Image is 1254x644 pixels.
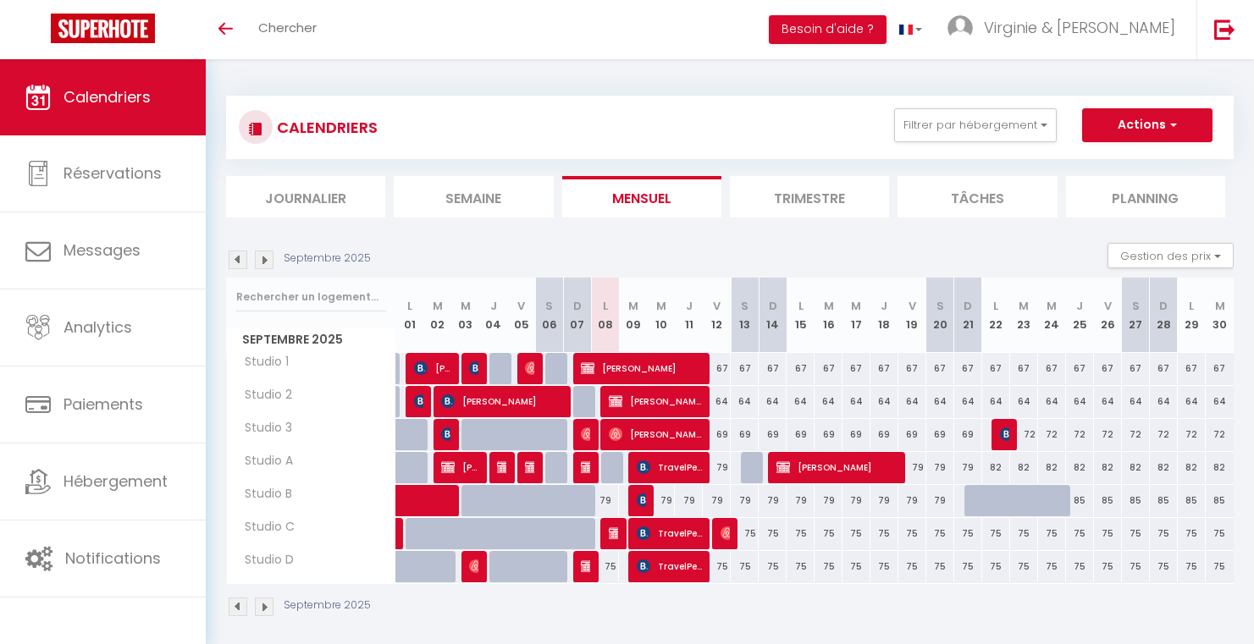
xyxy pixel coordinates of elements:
[1108,243,1234,268] button: Gestion des prix
[1122,386,1150,417] div: 64
[479,278,507,353] th: 04
[1150,551,1178,582] div: 75
[64,471,168,492] span: Hébergement
[441,418,450,450] span: [PERSON_NAME]
[954,518,982,549] div: 75
[609,517,618,549] span: [PERSON_NAME]
[469,550,478,582] span: [PERSON_NAME]-[PERSON_NAME]
[396,278,424,353] th: 01
[870,551,898,582] div: 75
[926,386,954,417] div: 64
[909,298,916,314] abbr: V
[954,419,982,450] div: 69
[898,419,926,450] div: 69
[507,278,535,353] th: 05
[628,298,638,314] abbr: M
[284,250,371,267] p: Septembre 2025
[64,162,162,184] span: Réservations
[686,298,693,314] abbr: J
[703,485,731,516] div: 79
[1010,386,1038,417] div: 64
[964,298,972,314] abbr: D
[926,551,954,582] div: 75
[731,551,759,582] div: 75
[1010,551,1038,582] div: 75
[842,551,870,582] div: 75
[1066,518,1094,549] div: 75
[1066,419,1094,450] div: 72
[926,485,954,516] div: 79
[842,419,870,450] div: 69
[1178,419,1206,450] div: 72
[898,278,926,353] th: 19
[898,353,926,384] div: 67
[65,548,161,569] span: Notifications
[759,386,787,417] div: 64
[982,386,1010,417] div: 64
[1206,518,1234,549] div: 75
[926,452,954,483] div: 79
[441,451,478,483] span: [PERSON_NAME]
[1206,353,1234,384] div: 67
[815,551,842,582] div: 75
[713,298,721,314] abbr: V
[769,298,777,314] abbr: D
[954,386,982,417] div: 64
[731,353,759,384] div: 67
[787,419,815,450] div: 69
[1122,518,1150,549] div: 75
[1206,485,1234,516] div: 85
[703,452,731,483] div: 79
[1150,353,1178,384] div: 67
[581,451,590,483] span: [PERSON_NAME]
[1094,551,1122,582] div: 75
[954,353,982,384] div: 67
[64,316,132,338] span: Analytics
[647,485,675,516] div: 79
[815,386,842,417] div: 64
[637,517,702,549] span: TravelPerk S.L.U.
[562,176,721,217] li: Mensuel
[870,386,898,417] div: 64
[1122,278,1150,353] th: 27
[609,418,702,450] span: [PERSON_NAME]
[1019,298,1029,314] abbr: M
[675,485,703,516] div: 79
[993,298,998,314] abbr: L
[229,419,296,438] span: Studio 3
[637,484,646,516] span: [PERSON_NAME]
[926,353,954,384] div: 67
[842,386,870,417] div: 64
[982,353,1010,384] div: 67
[776,451,898,483] span: [PERSON_NAME]
[675,278,703,353] th: 11
[1066,278,1094,353] th: 25
[433,298,443,314] abbr: M
[1150,518,1178,549] div: 75
[461,298,471,314] abbr: M
[1010,353,1038,384] div: 67
[787,386,815,417] div: 64
[1150,386,1178,417] div: 64
[842,518,870,549] div: 75
[703,419,731,450] div: 69
[64,86,151,107] span: Calendriers
[637,550,702,582] span: TravelPerk S.L.U.
[815,485,842,516] div: 79
[1038,518,1066,549] div: 75
[1189,298,1194,314] abbr: L
[1178,452,1206,483] div: 82
[229,452,297,471] span: Studio A
[898,176,1057,217] li: Tâches
[1104,298,1112,314] abbr: V
[721,517,730,549] span: [PERSON_NAME]
[609,385,702,417] span: [PERSON_NAME]
[591,485,619,516] div: 79
[926,518,954,549] div: 75
[1206,419,1234,450] div: 72
[1206,278,1234,353] th: 30
[469,352,478,384] span: [PERSON_NAME]
[490,298,497,314] abbr: J
[898,551,926,582] div: 75
[1178,278,1206,353] th: 29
